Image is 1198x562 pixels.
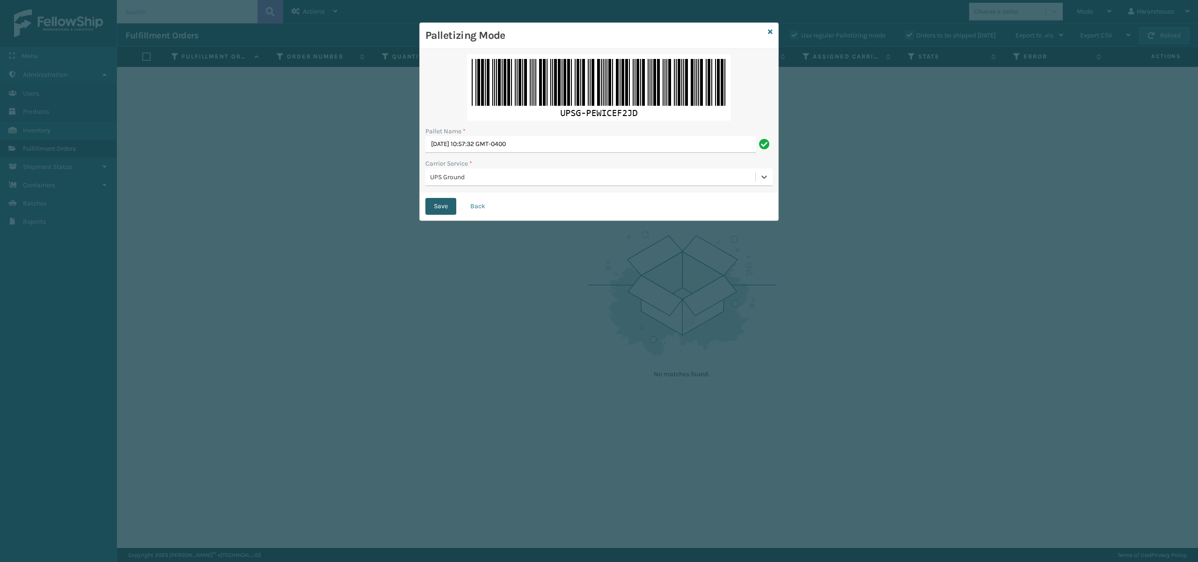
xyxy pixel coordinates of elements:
[430,172,756,182] div: UPS Ground
[462,198,494,215] button: Back
[425,126,466,136] label: Pallet Name
[467,54,731,121] img: 8o35e+AAAABklEQVQDABrNw0yPDFCwAAAAAElFTkSuQmCC
[425,159,472,168] label: Carrier Service
[425,198,456,215] button: Save
[425,29,764,43] h3: Palletizing Mode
